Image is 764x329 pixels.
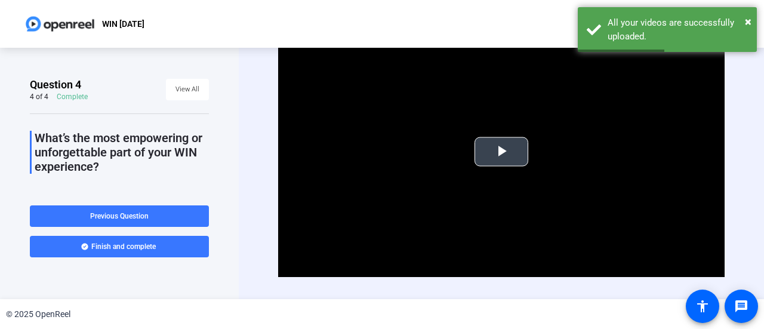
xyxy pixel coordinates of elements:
p: WIN [DATE] [102,17,144,31]
div: Video Player [278,26,725,277]
button: Close [745,13,751,30]
div: 4 of 4 [30,92,48,102]
p: What’s the most empowering or unforgettable part of your WIN experience? [35,131,209,174]
button: Finish and complete [30,236,209,257]
div: All your videos are successfully uploaded. [608,16,748,43]
span: Previous Question [90,212,149,220]
span: × [745,14,751,29]
button: Previous Question [30,205,209,227]
div: Complete [57,92,88,102]
img: OpenReel logo [24,12,96,36]
mat-icon: accessibility [695,299,710,313]
span: Finish and complete [91,242,156,251]
div: Maximum Duration [30,190,102,204]
button: View All [166,79,209,100]
span: Question 4 [30,78,81,92]
button: Play Video [475,137,528,166]
div: © 2025 OpenReel [6,308,70,321]
span: Retake video [478,299,525,322]
mat-icon: message [734,299,748,313]
span: View All [175,81,199,99]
